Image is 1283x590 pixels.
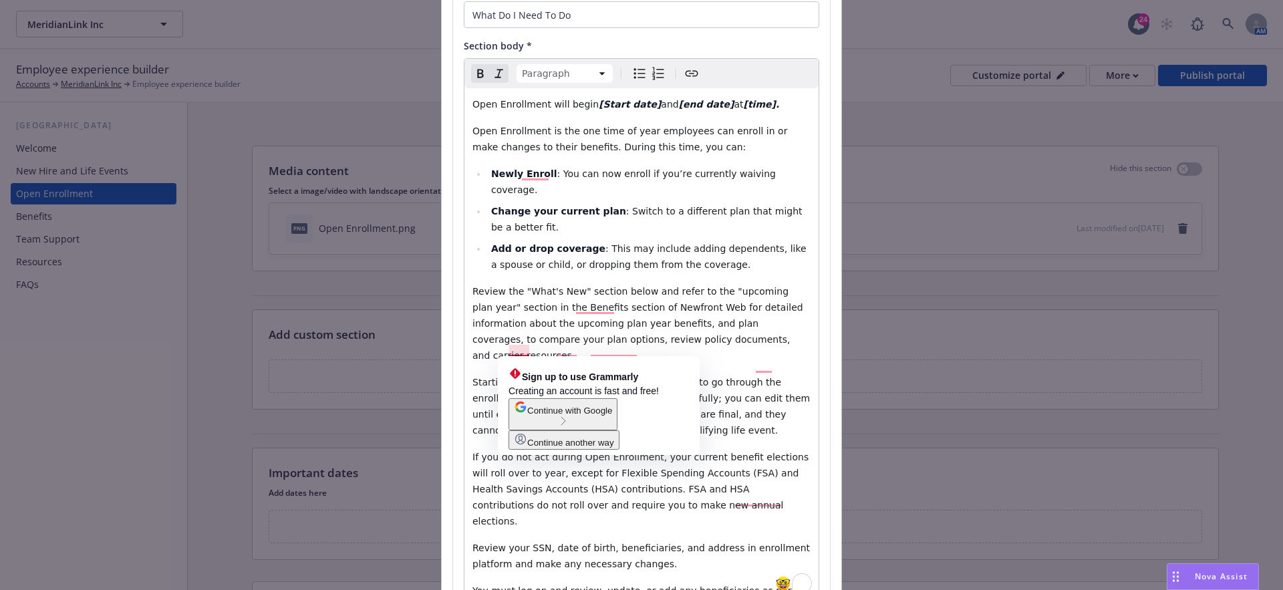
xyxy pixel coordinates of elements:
span: Open Enrollment will begin [472,99,599,110]
span: : You can now enroll if you’re currently waiving coverage. [491,168,778,195]
strong: Add or drop coverage [491,243,605,254]
span: : This may include adding dependents, like a spouse or child, or dropping them from the coverage. [491,243,809,270]
button: Remove italic [490,64,509,83]
span: Open Enrollment is the one time of year employees can enroll in or make changes to their benefits... [472,126,791,152]
div: toggle group [630,64,668,83]
span: Review the "What's New" section below and refer to the "upcoming plan year" section in the Benefi... [472,286,806,361]
strong: [end date] [679,99,734,110]
button: Create link [682,64,701,83]
button: Numbered list [649,64,668,83]
span: Nova Assist [1195,571,1248,582]
span: Starting start date, login to enrollment platform to go through the enrollment process. Review yo... [472,377,813,436]
strong: [time]. [744,99,780,110]
button: Bulleted list [630,64,649,83]
span: Section body * [464,39,532,52]
span: at [734,99,743,110]
button: Remove bold [471,64,490,83]
span: and [661,99,678,110]
strong: Newly Enroll [491,168,557,179]
button: Block type [517,64,613,83]
div: Drag to move [1167,564,1184,589]
span: Review your SSN, date of birth, beneficiaries, and address in enrollment platform and make any ne... [472,543,813,569]
strong: [Start date] [599,99,661,110]
button: Nova Assist [1167,563,1259,590]
span: : Switch to a different plan that might be a better fit. [491,206,805,233]
input: Add title here [464,1,819,28]
span: If you do not act during Open Enrollment, your current benefit elections will roll over to year, ... [472,452,812,527]
strong: Change your current plan [491,206,626,216]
